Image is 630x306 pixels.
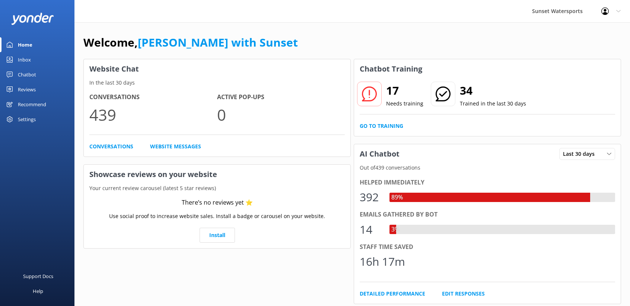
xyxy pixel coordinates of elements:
div: Emails gathered by bot [360,210,615,220]
h2: 34 [460,82,526,100]
a: Website Messages [150,142,201,151]
div: 392 [360,188,382,206]
a: Go to Training [360,122,403,130]
p: 0 [217,102,345,127]
p: Out of 439 conversations [354,164,621,172]
p: 439 [89,102,217,127]
div: Reviews [18,82,36,97]
a: Conversations [89,142,133,151]
div: 89% [389,193,405,202]
h3: Showcase reviews on your website [84,165,350,184]
h4: Active Pop-ups [217,92,345,102]
div: Helped immediately [360,178,615,187]
div: 16h 17m [360,253,405,271]
div: Support Docs [23,269,53,284]
span: Last 30 days [563,150,599,158]
a: Detailed Performance [360,290,425,298]
h3: Chatbot Training [354,59,428,79]
p: Trained in the last 30 days [460,100,526,108]
img: yonder-white-logo.png [11,13,54,25]
a: Edit Responses [442,290,485,298]
div: 14 [360,221,382,239]
h3: AI Chatbot [354,144,405,164]
h4: Conversations [89,92,217,102]
h3: Website Chat [84,59,350,79]
div: Home [18,37,32,52]
div: Chatbot [18,67,36,82]
a: Install [200,228,235,243]
div: Help [33,284,43,299]
p: Use social proof to increase website sales. Install a badge or carousel on your website. [109,212,325,220]
p: Your current review carousel (latest 5 star reviews) [84,184,350,192]
p: Needs training [386,100,423,108]
h2: 17 [386,82,423,100]
div: Staff time saved [360,242,615,252]
p: In the last 30 days [84,79,350,87]
div: There’s no reviews yet ⭐ [182,198,253,208]
div: Inbox [18,52,31,67]
h1: Welcome, [83,34,298,51]
div: Recommend [18,97,46,112]
div: Settings [18,112,36,127]
a: [PERSON_NAME] with Sunset [138,35,298,50]
div: 3% [389,225,401,234]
